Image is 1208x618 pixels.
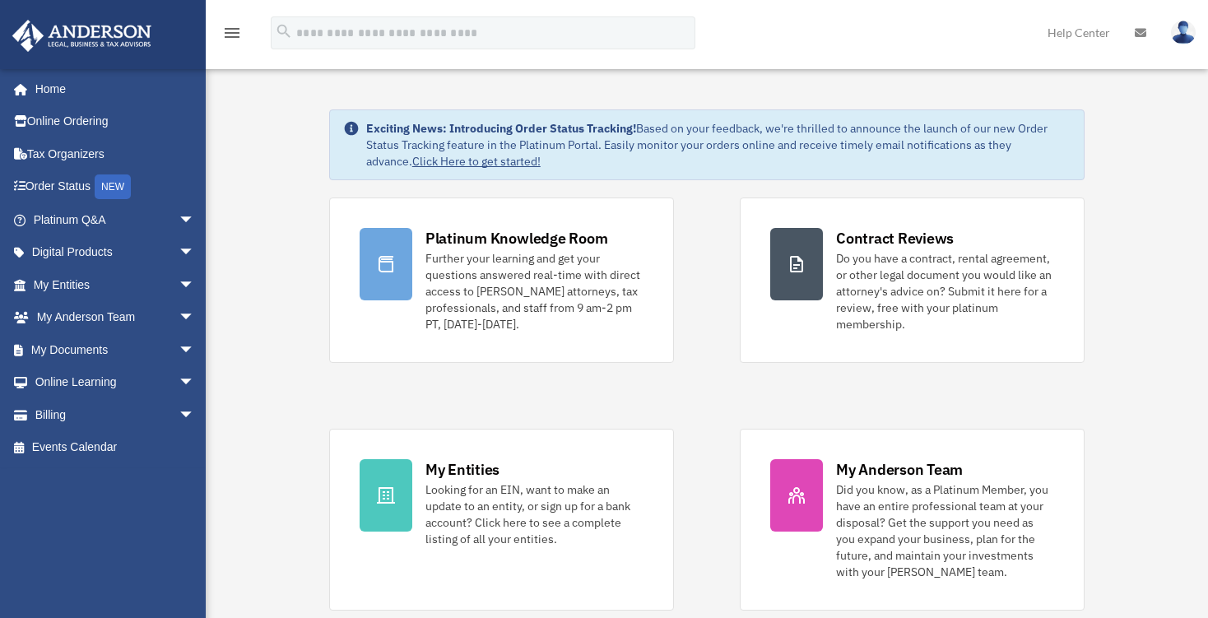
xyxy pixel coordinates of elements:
[179,203,211,237] span: arrow_drop_down
[95,174,131,199] div: NEW
[275,22,293,40] i: search
[836,459,963,480] div: My Anderson Team
[12,431,220,464] a: Events Calendar
[836,481,1054,580] div: Did you know, as a Platinum Member, you have an entire professional team at your disposal? Get th...
[12,398,220,431] a: Billingarrow_drop_down
[836,250,1054,332] div: Do you have a contract, rental agreement, or other legal document you would like an attorney's ad...
[179,301,211,335] span: arrow_drop_down
[179,366,211,400] span: arrow_drop_down
[12,72,211,105] a: Home
[425,481,643,547] div: Looking for an EIN, want to make an update to an entity, or sign up for a bank account? Click her...
[329,429,674,611] a: My Entities Looking for an EIN, want to make an update to an entity, or sign up for a bank accoun...
[12,268,220,301] a: My Entitiesarrow_drop_down
[12,105,220,138] a: Online Ordering
[425,250,643,332] div: Further your learning and get your questions answered real-time with direct access to [PERSON_NAM...
[222,29,242,43] a: menu
[329,197,674,363] a: Platinum Knowledge Room Further your learning and get your questions answered real-time with dire...
[12,236,220,269] a: Digital Productsarrow_drop_down
[1171,21,1196,44] img: User Pic
[740,197,1085,363] a: Contract Reviews Do you have a contract, rental agreement, or other legal document you would like...
[222,23,242,43] i: menu
[366,121,636,136] strong: Exciting News: Introducing Order Status Tracking!
[179,236,211,270] span: arrow_drop_down
[12,203,220,236] a: Platinum Q&Aarrow_drop_down
[7,20,156,52] img: Anderson Advisors Platinum Portal
[179,333,211,367] span: arrow_drop_down
[836,228,954,249] div: Contract Reviews
[412,154,541,169] a: Click Here to get started!
[12,333,220,366] a: My Documentsarrow_drop_down
[740,429,1085,611] a: My Anderson Team Did you know, as a Platinum Member, you have an entire professional team at your...
[12,137,220,170] a: Tax Organizers
[366,120,1071,170] div: Based on your feedback, we're thrilled to announce the launch of our new Order Status Tracking fe...
[12,366,220,399] a: Online Learningarrow_drop_down
[12,170,220,204] a: Order StatusNEW
[179,268,211,302] span: arrow_drop_down
[425,228,608,249] div: Platinum Knowledge Room
[12,301,220,334] a: My Anderson Teamarrow_drop_down
[425,459,499,480] div: My Entities
[179,398,211,432] span: arrow_drop_down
